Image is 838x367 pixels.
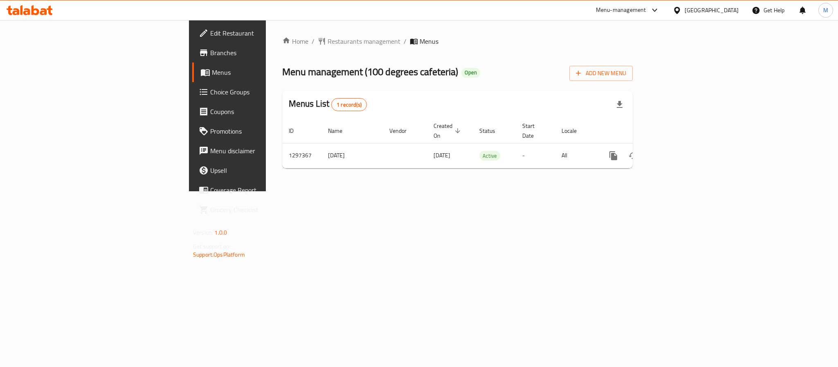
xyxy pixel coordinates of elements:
[192,102,329,121] a: Coupons
[434,150,450,161] span: [DATE]
[210,166,322,175] span: Upsell
[420,36,438,46] span: Menus
[192,23,329,43] a: Edit Restaurant
[569,66,633,81] button: Add New Menu
[576,68,626,78] span: Add New Menu
[623,146,643,166] button: Change Status
[516,143,555,168] td: -
[479,126,506,136] span: Status
[318,36,400,46] a: Restaurants management
[210,28,322,38] span: Edit Restaurant
[328,36,400,46] span: Restaurants management
[193,249,245,260] a: Support.OpsPlatform
[192,141,329,161] a: Menu disclaimer
[282,119,689,168] table: enhanced table
[522,121,545,141] span: Start Date
[282,63,458,81] span: Menu management ( 100 degrees cafeteria )
[193,227,213,238] span: Version:
[192,121,329,141] a: Promotions
[555,143,597,168] td: All
[214,227,227,238] span: 1.0.0
[210,126,322,136] span: Promotions
[192,82,329,102] a: Choice Groups
[321,143,383,168] td: [DATE]
[192,43,329,63] a: Branches
[823,6,828,15] span: M
[604,146,623,166] button: more
[610,95,629,114] div: Export file
[562,126,587,136] span: Locale
[461,68,480,78] div: Open
[479,151,500,161] span: Active
[597,119,689,143] th: Actions
[331,98,367,111] div: Total records count
[461,69,480,76] span: Open
[389,126,417,136] span: Vendor
[289,98,367,111] h2: Menus List
[289,126,304,136] span: ID
[192,63,329,82] a: Menus
[192,161,329,180] a: Upsell
[210,185,322,195] span: Coverage Report
[282,36,633,46] nav: breadcrumb
[332,101,366,109] span: 1 record(s)
[192,180,329,200] a: Coverage Report
[210,205,322,215] span: Grocery Checklist
[193,241,231,252] span: Get support on:
[685,6,739,15] div: [GEOGRAPHIC_DATA]
[192,200,329,219] a: Grocery Checklist
[596,5,646,15] div: Menu-management
[210,48,322,58] span: Branches
[328,126,353,136] span: Name
[212,67,322,77] span: Menus
[210,107,322,116] span: Coupons
[210,87,322,97] span: Choice Groups
[434,121,463,141] span: Created On
[404,36,407,46] li: /
[210,146,322,156] span: Menu disclaimer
